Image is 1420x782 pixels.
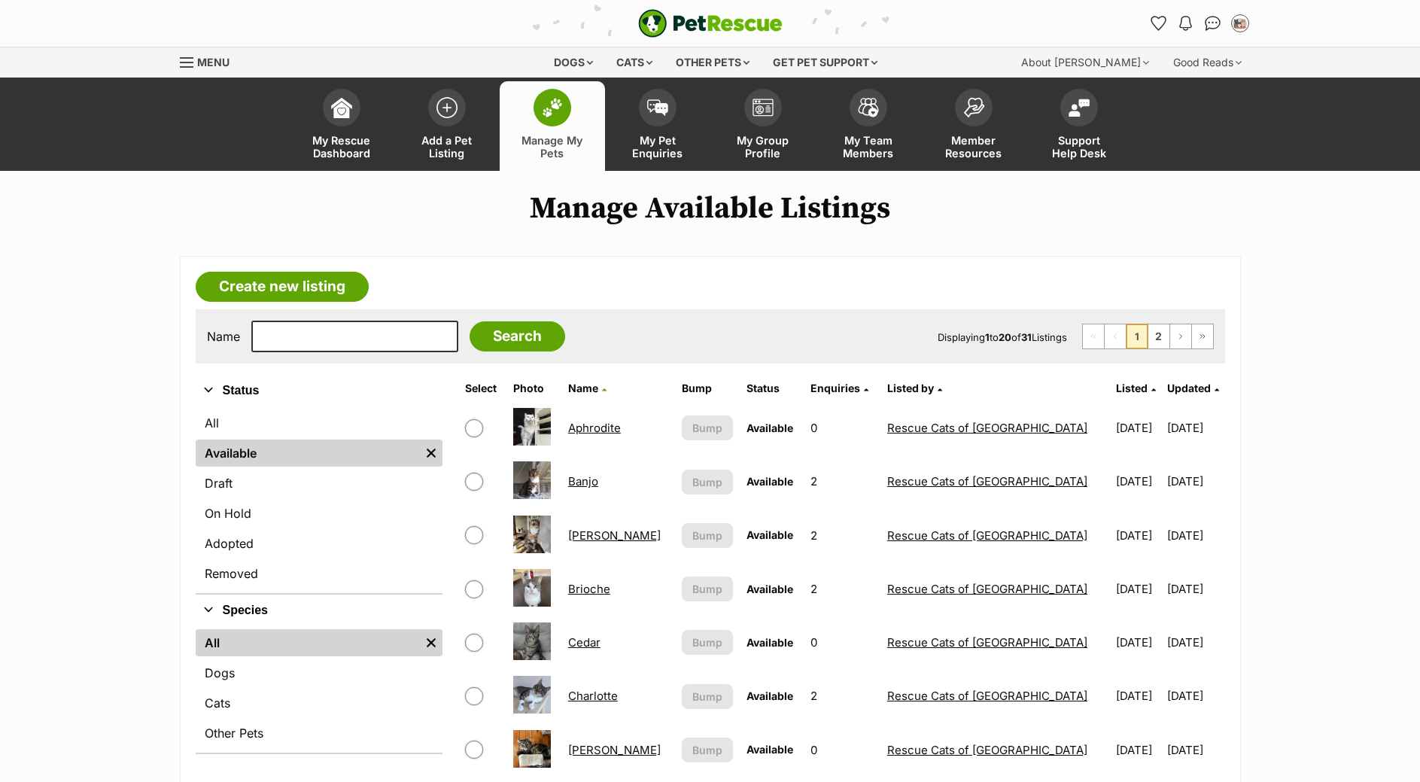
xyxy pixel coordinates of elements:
[568,421,621,435] a: Aphrodite
[1167,510,1223,561] td: [DATE]
[196,440,420,467] a: Available
[289,81,394,171] a: My Rescue Dashboard
[1082,324,1214,349] nav: Pagination
[1167,455,1223,507] td: [DATE]
[1163,47,1252,78] div: Good Reads
[887,382,934,394] span: Listed by
[394,81,500,171] a: Add a Pet Listing
[938,331,1067,343] span: Displaying to of Listings
[682,630,733,655] button: Bump
[682,415,733,440] button: Bump
[985,331,990,343] strong: 1
[1167,616,1223,668] td: [DATE]
[835,134,902,160] span: My Team Members
[331,97,352,118] img: dashboard-icon-eb2f2d2d3e046f16d808141f083e7271f6b2e854fb5c12c21221c1fb7104beca.svg
[196,381,442,400] button: Status
[568,635,601,650] a: Cedar
[692,634,722,650] span: Bump
[1105,324,1126,348] span: Previous page
[543,47,604,78] div: Dogs
[518,134,586,160] span: Manage My Pets
[746,421,793,434] span: Available
[568,382,607,394] a: Name
[887,528,1087,543] a: Rescue Cats of [GEOGRAPHIC_DATA]
[196,409,442,437] a: All
[507,376,561,400] th: Photo
[1110,670,1166,722] td: [DATE]
[413,134,481,160] span: Add a Pet Listing
[921,81,1026,171] a: Member Resources
[196,272,369,302] a: Create new listing
[804,670,880,722] td: 2
[692,474,722,490] span: Bump
[682,523,733,548] button: Bump
[1148,324,1169,348] a: Page 2
[568,474,598,488] a: Banjo
[682,577,733,601] button: Bump
[804,510,880,561] td: 2
[470,321,565,351] input: Search
[1167,382,1219,394] a: Updated
[858,98,879,117] img: team-members-icon-5396bd8760b3fe7c0b43da4ab00e1e3bb1a5d9ba89233759b79545d2d3fc5d0d.svg
[196,530,442,557] a: Adopted
[1233,16,1248,31] img: Rescue Cats of Melbourne profile pic
[638,9,783,38] img: logo-e224e6f780fb5917bec1dbf3a21bbac754714ae5b6737aabdf751b685950b380.svg
[887,582,1087,596] a: Rescue Cats of [GEOGRAPHIC_DATA]
[568,689,618,703] a: Charlotte
[753,99,774,117] img: group-profile-icon-3fa3cf56718a62981997c0bc7e787c4b2cf8bcc04b72c1350f741eb67cf2f40e.svg
[568,382,598,394] span: Name
[196,601,442,620] button: Species
[1110,402,1166,454] td: [DATE]
[1167,724,1223,776] td: [DATE]
[647,99,668,116] img: pet-enquiries-icon-7e3ad2cf08bfb03b45e93fb7055b45f3efa6380592205ae92323e6603595dc1f.svg
[197,56,230,68] span: Menu
[692,742,722,758] span: Bump
[682,470,733,494] button: Bump
[1174,11,1198,35] button: Notifications
[196,720,442,747] a: Other Pets
[196,470,442,497] a: Draft
[1147,11,1171,35] a: Favourites
[1167,382,1211,394] span: Updated
[692,420,722,436] span: Bump
[1069,99,1090,117] img: help-desk-icon-fdf02630f3aa405de69fd3d07c3f3aa587a6932b1a1747fa1d2bba05be0121f9.svg
[692,528,722,543] span: Bump
[804,455,880,507] td: 2
[196,406,442,593] div: Status
[1127,324,1148,348] span: Page 1
[887,382,942,394] a: Listed by
[804,724,880,776] td: 0
[1116,382,1148,394] span: Listed
[1192,324,1213,348] a: Last page
[692,581,722,597] span: Bump
[1167,402,1223,454] td: [DATE]
[436,97,458,118] img: add-pet-listing-icon-0afa8454b4691262ce3f59096e99ab1cd57d4a30225e0717b998d2c9b9846f56.svg
[1201,11,1225,35] a: Conversations
[1110,510,1166,561] td: [DATE]
[1110,563,1166,615] td: [DATE]
[1228,11,1252,35] button: My account
[624,134,692,160] span: My Pet Enquiries
[887,421,1087,435] a: Rescue Cats of [GEOGRAPHIC_DATA]
[459,376,506,400] th: Select
[940,134,1008,160] span: Member Resources
[746,528,793,541] span: Available
[1170,324,1191,348] a: Next page
[196,500,442,527] a: On Hold
[804,563,880,615] td: 2
[1147,11,1252,35] ul: Account quick links
[746,583,793,595] span: Available
[1110,616,1166,668] td: [DATE]
[887,474,1087,488] a: Rescue Cats of [GEOGRAPHIC_DATA]
[729,134,797,160] span: My Group Profile
[887,635,1087,650] a: Rescue Cats of [GEOGRAPHIC_DATA]
[746,636,793,649] span: Available
[207,330,240,343] label: Name
[500,81,605,171] a: Manage My Pets
[1167,563,1223,615] td: [DATE]
[1045,134,1113,160] span: Support Help Desk
[1110,724,1166,776] td: [DATE]
[676,376,739,400] th: Bump
[999,331,1011,343] strong: 20
[196,626,442,753] div: Species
